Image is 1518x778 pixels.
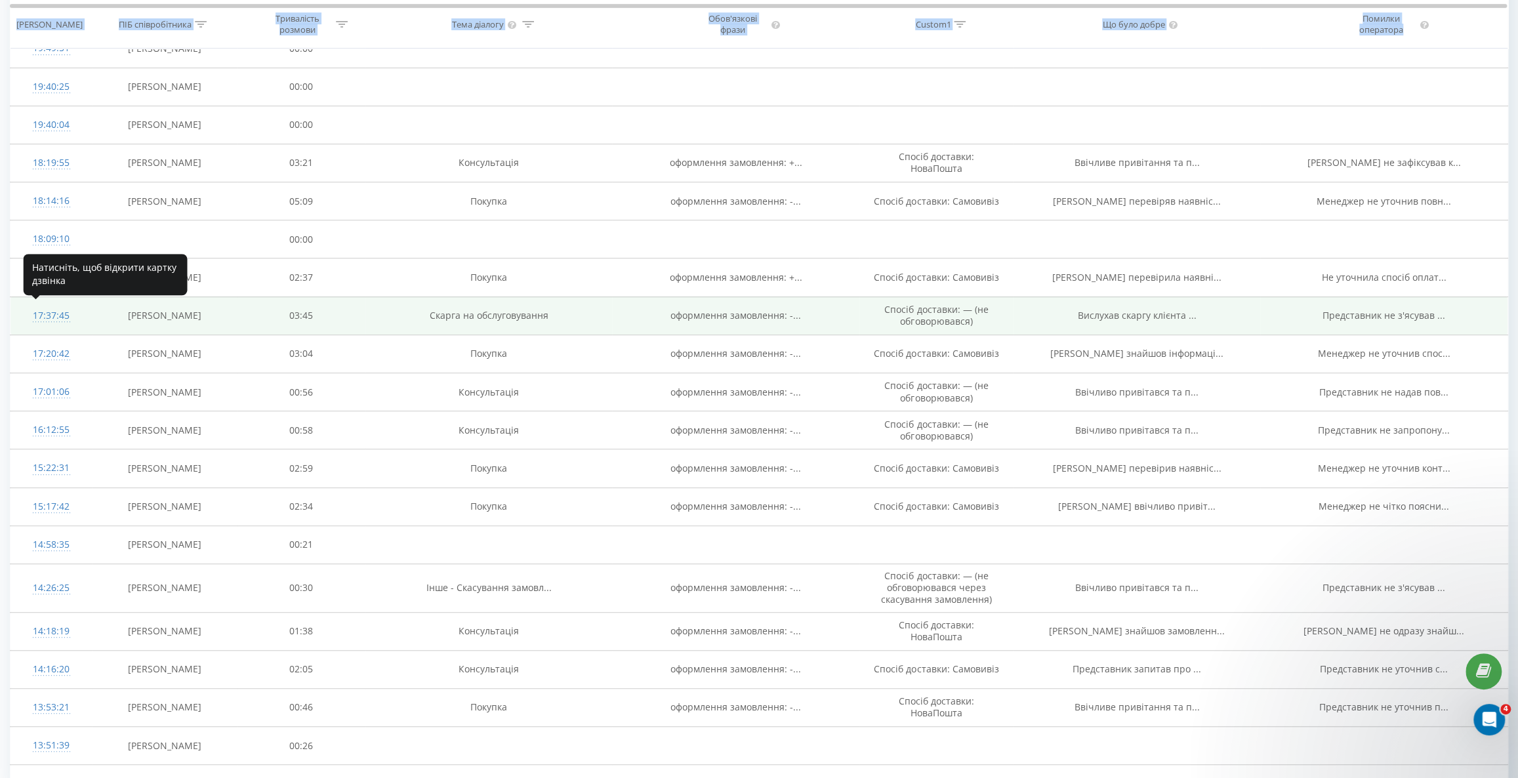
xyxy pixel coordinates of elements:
[1078,309,1197,321] span: Вислухав скаргу клієнта ...
[237,525,365,563] td: 00:21
[23,254,187,295] div: Натисніть, щоб відкрити картку дзвінка
[1317,195,1451,207] span: Менеджер не уточнив повн...
[1075,386,1199,398] span: Ввічливо привітався та п...
[1053,195,1221,207] span: [PERSON_NAME] перевіряв наявніс...
[237,182,365,220] td: 05:09
[1050,347,1223,359] span: [PERSON_NAME] знайшов інформаці...
[24,494,79,520] div: 15:17:42
[669,271,802,283] span: оформлення замовлення: +...
[1318,424,1450,436] span: Представник не запропону...
[697,14,768,36] div: Обов'язкові фрази
[1102,19,1164,30] div: Що було добре
[237,650,365,688] td: 02:05
[237,411,365,449] td: 00:58
[1049,624,1225,637] span: [PERSON_NAME] знайшов замовленн...
[859,182,1014,220] td: Спосіб доставки: Самовивіз
[24,341,79,367] div: 17:20:42
[670,386,801,398] span: оформлення замовлення: -...
[92,525,237,563] td: [PERSON_NAME]
[365,449,612,487] td: Покупка
[237,612,365,650] td: 01:38
[670,701,801,713] span: оформлення замовлення: -...
[24,657,79,682] div: 14:16:20
[24,188,79,214] div: 18:14:16
[1320,663,1448,675] span: Представник не уточнив с...
[237,727,365,765] td: 00:26
[669,156,802,169] span: оформлення замовлення: +...
[24,226,79,252] div: 18:09:10
[24,303,79,329] div: 17:37:45
[1321,271,1446,283] span: Не уточнила спосіб оплат...
[24,112,79,138] div: 19:40:04
[92,335,237,373] td: [PERSON_NAME]
[859,612,1014,650] td: Спосіб доставки: НоваПошта
[670,309,801,321] span: оформлення замовлення: -...
[365,411,612,449] td: Консультація
[451,19,503,30] div: Тема діалогу
[365,487,612,525] td: Покупка
[24,619,79,644] div: 14:18:19
[1075,581,1199,594] span: Ввічливо привітався та п...
[24,379,79,405] div: 17:01:06
[24,150,79,176] div: 18:19:55
[237,106,365,144] td: 00:00
[237,449,365,487] td: 02:59
[24,695,79,720] div: 13:53:21
[92,68,237,106] td: [PERSON_NAME]
[365,335,612,373] td: Покупка
[859,563,1014,612] td: Спосіб доставки: — (не обговорювався через скасування замовлення)
[670,663,801,675] span: оформлення замовлення: -...
[24,575,79,601] div: 14:26:25
[365,650,612,688] td: Консультація
[1345,14,1416,36] div: Помилки оператора
[237,335,365,373] td: 03:04
[1058,500,1216,512] span: [PERSON_NAME] ввічливо привіт...
[24,733,79,758] div: 13:51:39
[1052,271,1221,283] span: [PERSON_NAME] перевірила наявні...
[1075,701,1200,713] span: Ввічливе привітання та п...
[24,417,79,443] div: 16:12:55
[365,612,612,650] td: Консультація
[670,500,801,512] span: оформлення замовлення: -...
[92,106,237,144] td: [PERSON_NAME]
[237,688,365,726] td: 00:46
[859,411,1014,449] td: Спосіб доставки: — (не обговорювався)
[859,449,1014,487] td: Спосіб доставки: Самовивіз
[237,297,365,335] td: 03:45
[1319,386,1448,398] span: Представник не надав пов...
[237,258,365,297] td: 02:37
[237,487,365,525] td: 02:34
[426,581,551,594] span: Інше - Скасування замовл...
[92,297,237,335] td: [PERSON_NAME]
[859,258,1014,297] td: Спосіб доставки: Самовивіз
[92,650,237,688] td: [PERSON_NAME]
[1319,701,1448,713] span: Представник не уточнив п...
[670,624,801,637] span: оформлення замовлення: -...
[1317,347,1450,359] span: Менеджер не уточнив спос...
[16,19,83,30] div: [PERSON_NAME]
[1323,309,1445,321] span: Представник не з'ясував ...
[1307,156,1460,169] span: [PERSON_NAME] не зафіксував к...
[365,688,612,726] td: Покупка
[237,220,365,258] td: 00:00
[1319,500,1449,512] span: Менеджер не чітко поясни...
[1317,462,1450,474] span: Менеджер не уточнив конт...
[1053,462,1221,474] span: [PERSON_NAME] перевірив наявніс...
[1303,624,1464,637] span: [PERSON_NAME] не одразу знайш...
[92,449,237,487] td: [PERSON_NAME]
[262,14,333,36] div: Тривалість розмови
[670,581,801,594] span: оформлення замовлення: -...
[237,373,365,411] td: 00:56
[859,335,1014,373] td: Спосіб доставки: Самовивіз
[670,347,801,359] span: оформлення замовлення: -...
[365,182,612,220] td: Покупка
[92,182,237,220] td: [PERSON_NAME]
[92,563,237,612] td: [PERSON_NAME]
[24,455,79,481] div: 15:22:31
[1075,424,1199,436] span: Ввічливо привітався та п...
[1323,581,1445,594] span: Представник не з'ясував ...
[119,19,192,30] div: ПІБ співробітника
[670,195,801,207] span: оформлення замовлення: -...
[915,19,951,30] div: Custom1
[859,373,1014,411] td: Спосіб доставки: — (не обговорювався)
